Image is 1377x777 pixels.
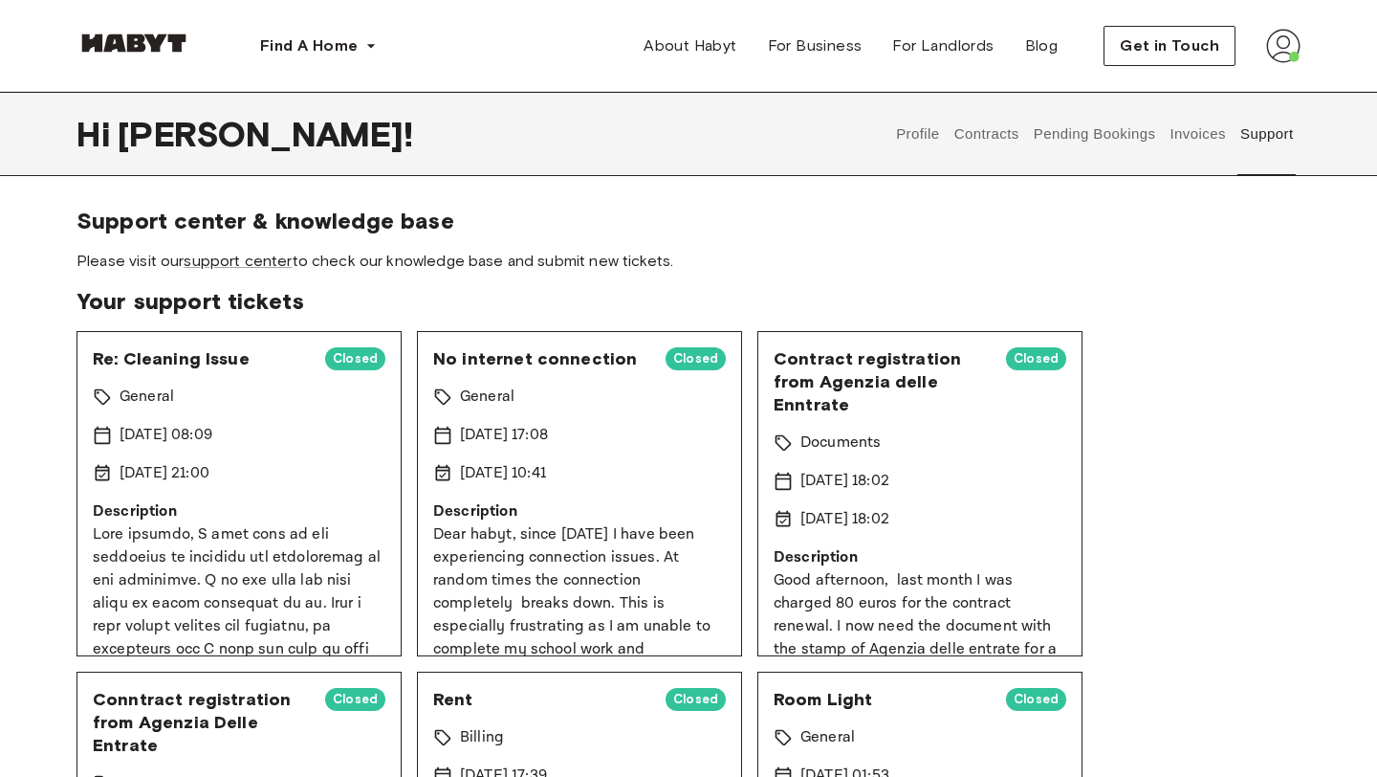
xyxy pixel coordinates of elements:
[245,27,392,65] button: Find A Home
[93,688,310,757] span: Conntract registration from Agenzia Delle Entrate
[774,688,991,711] span: Room Light
[93,347,310,370] span: Re: Cleaning Issue
[433,500,726,523] p: Description
[460,462,546,485] p: [DATE] 10:41
[460,386,514,409] p: General
[889,92,1300,176] div: user profile tabs
[800,432,881,455] p: Documents
[1031,92,1158,176] button: Pending Bookings
[118,114,413,154] span: [PERSON_NAME] !
[1237,92,1296,176] button: Support
[774,569,1066,753] p: Good afternoon, last month I was charged 80 euros for the contract renewal. I now need the docume...
[1006,349,1066,368] span: Closed
[460,424,548,447] p: [DATE] 17:08
[460,726,504,749] p: Billing
[325,349,385,368] span: Closed
[260,34,358,57] span: Find A Home
[433,347,650,370] span: No internet connection
[1104,26,1235,66] button: Get in Touch
[800,508,889,531] p: [DATE] 18:02
[666,690,726,709] span: Closed
[76,287,1300,316] span: Your support tickets
[184,252,292,270] a: support center
[1168,92,1228,176] button: Invoices
[666,349,726,368] span: Closed
[800,726,855,749] p: General
[1010,27,1074,65] a: Blog
[433,688,650,711] span: Rent
[768,34,863,57] span: For Business
[325,690,385,709] span: Closed
[753,27,878,65] a: For Business
[951,92,1021,176] button: Contracts
[628,27,752,65] a: About Habyt
[93,500,385,523] p: Description
[892,34,994,57] span: For Landlords
[1006,690,1066,709] span: Closed
[800,470,889,493] p: [DATE] 18:02
[120,386,174,409] p: General
[1266,29,1300,63] img: avatar
[76,207,1300,235] span: Support center & knowledge base
[1120,34,1219,57] span: Get in Touch
[877,27,1009,65] a: For Landlords
[1025,34,1059,57] span: Blog
[76,33,191,53] img: Habyt
[894,92,943,176] button: Profile
[774,347,991,416] span: Contract registration from Agenzia delle Enntrate
[120,462,209,485] p: [DATE] 21:00
[774,546,1066,569] p: Description
[76,251,1300,272] span: Please visit our to check our knowledge base and submit new tickets.
[644,34,736,57] span: About Habyt
[120,424,212,447] p: [DATE] 08:09
[76,114,118,154] span: Hi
